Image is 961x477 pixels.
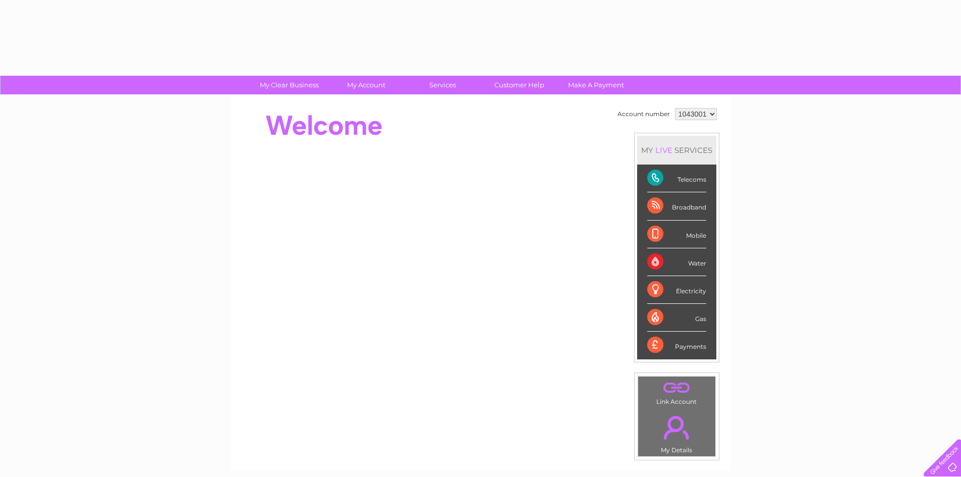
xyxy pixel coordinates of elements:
[647,276,706,304] div: Electricity
[647,165,706,192] div: Telecoms
[248,76,331,94] a: My Clear Business
[324,76,408,94] a: My Account
[647,248,706,276] div: Water
[638,376,716,408] td: Link Account
[478,76,561,94] a: Customer Help
[647,192,706,220] div: Broadband
[638,407,716,457] td: My Details
[647,221,706,248] div: Mobile
[647,332,706,359] div: Payments
[637,136,716,165] div: MY SERVICES
[401,76,484,94] a: Services
[647,304,706,332] div: Gas
[554,76,638,94] a: Make A Payment
[641,379,713,397] a: .
[615,105,672,123] td: Account number
[641,410,713,445] a: .
[653,145,674,155] div: LIVE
